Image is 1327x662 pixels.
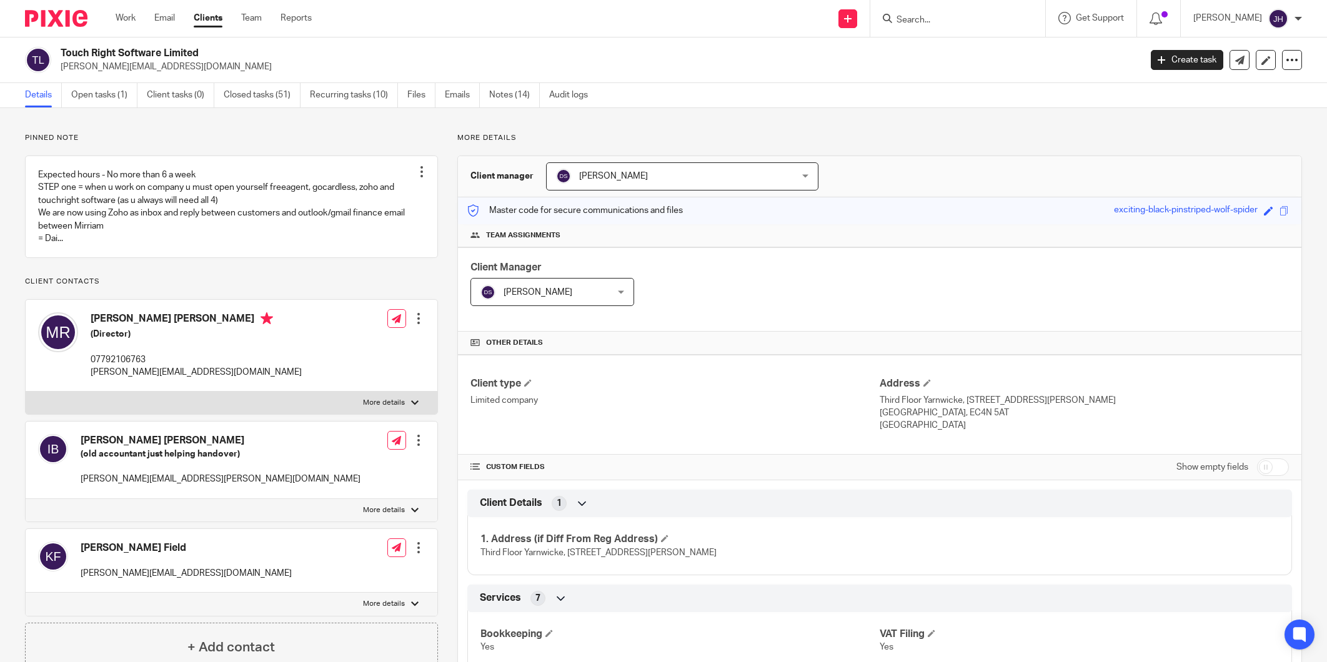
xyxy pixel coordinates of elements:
p: Third Floor Yarnwicke, [STREET_ADDRESS][PERSON_NAME] [880,394,1289,407]
h4: [PERSON_NAME] [PERSON_NAME] [91,312,302,328]
label: Show empty fields [1176,461,1248,473]
span: Other details [486,338,543,348]
h3: Client manager [470,170,534,182]
a: Client tasks (0) [147,83,214,107]
a: Closed tasks (51) [224,83,301,107]
span: 1 [557,497,562,510]
p: Client contacts [25,277,438,287]
a: Reports [281,12,312,24]
p: [GEOGRAPHIC_DATA], EC4N 5AT [880,407,1289,419]
p: More details [363,505,405,515]
span: Client Manager [470,262,542,272]
p: [PERSON_NAME][EMAIL_ADDRESS][DOMAIN_NAME] [91,366,302,378]
input: Search [895,15,1008,26]
img: svg%3E [480,285,495,300]
a: Files [407,83,435,107]
a: Open tasks (1) [71,83,137,107]
span: Team assignments [486,230,560,240]
img: svg%3E [38,434,68,464]
span: Yes [480,643,494,651]
h4: Address [880,377,1289,390]
h2: Touch Right Software Limited [61,47,918,60]
a: Clients [194,12,222,24]
h5: (Director) [91,328,302,340]
p: Limited company [470,394,880,407]
p: [PERSON_NAME] [1193,12,1262,24]
p: More details [363,599,405,609]
p: [PERSON_NAME][EMAIL_ADDRESS][DOMAIN_NAME] [61,61,1132,73]
span: Third Floor Yarnwicke, [STREET_ADDRESS][PERSON_NAME] [480,548,717,557]
span: Yes [880,643,893,651]
p: Pinned note [25,133,438,143]
img: svg%3E [25,47,51,73]
h4: Client type [470,377,880,390]
span: Get Support [1076,14,1124,22]
a: Email [154,12,175,24]
i: Primary [261,312,273,325]
p: More details [363,398,405,408]
img: Pixie [25,10,87,27]
img: svg%3E [556,169,571,184]
p: [PERSON_NAME][EMAIL_ADDRESS][DOMAIN_NAME] [81,567,292,580]
h4: 1. Address (if Diff From Reg Address) [480,533,880,546]
a: Team [241,12,262,24]
img: svg%3E [38,541,68,571]
a: Audit logs [549,83,597,107]
a: Details [25,83,62,107]
img: svg%3E [38,312,78,352]
p: [PERSON_NAME][EMAIL_ADDRESS][PERSON_NAME][DOMAIN_NAME] [81,473,360,485]
a: Work [116,12,136,24]
h4: + Add contact [187,638,275,657]
span: [PERSON_NAME] [579,172,648,180]
span: Services [480,591,521,605]
img: svg%3E [1268,9,1288,29]
span: 7 [535,592,540,605]
p: More details [457,133,1302,143]
h4: Bookkeeping [480,628,880,641]
span: Client Details [480,496,542,510]
a: Emails [445,83,480,107]
h4: [PERSON_NAME] Field [81,541,292,555]
p: 07792106763 [91,353,302,366]
div: exciting-black-pinstriped-wolf-spider [1114,204,1258,218]
p: Master code for secure communications and files [467,204,683,217]
a: Create task [1151,50,1223,70]
p: [GEOGRAPHIC_DATA] [880,419,1289,432]
h5: (old accountant just helping handover) [81,448,360,460]
h4: VAT Filing [880,628,1279,641]
h4: CUSTOM FIELDS [470,462,880,472]
a: Recurring tasks (10) [310,83,398,107]
a: Notes (14) [489,83,540,107]
h4: [PERSON_NAME] [PERSON_NAME] [81,434,360,447]
span: [PERSON_NAME] [504,288,572,297]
